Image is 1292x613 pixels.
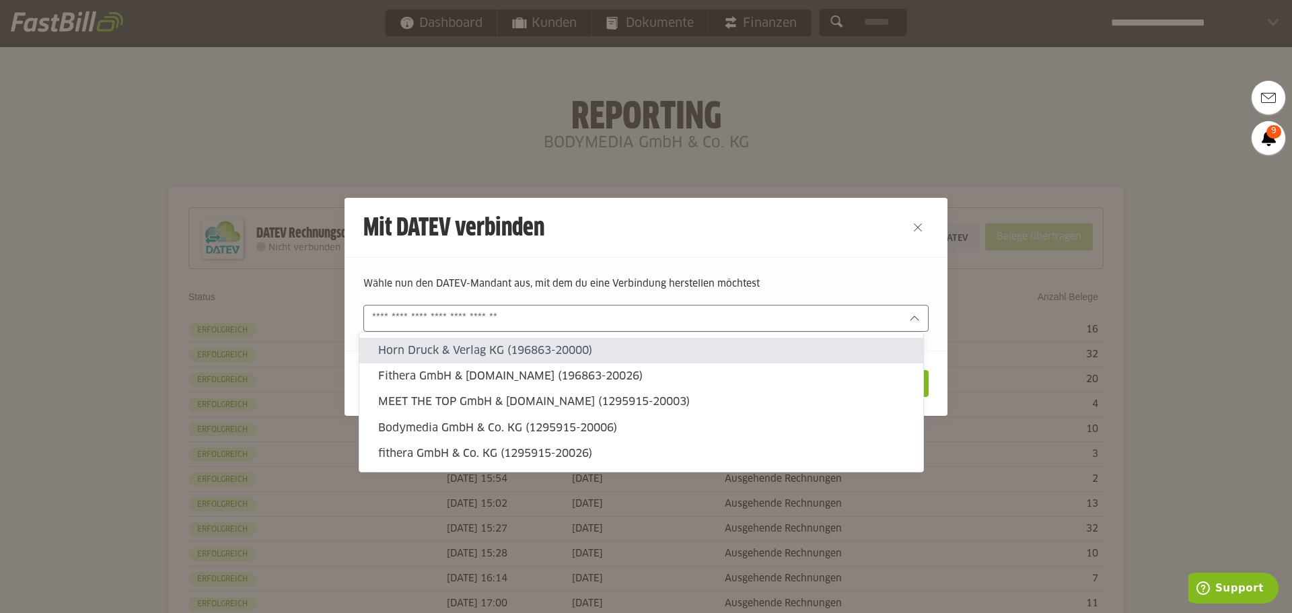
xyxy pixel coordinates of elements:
[1188,573,1279,606] iframe: Öffnet ein Widget, in dem Sie weitere Informationen finden
[1252,121,1285,155] a: 9
[359,338,923,363] sl-option: Horn Druck & Verlag KG (196863-20000)
[359,415,923,441] sl-option: Bodymedia GmbH & Co. KG (1295915-20006)
[1266,125,1281,139] span: 9
[359,389,923,414] sl-option: MEET THE TOP GmbH & [DOMAIN_NAME] (1295915-20003)
[363,277,929,291] p: Wähle nun den DATEV-Mandant aus, mit dem du eine Verbindung herstellen möchtest
[359,363,923,389] sl-option: Fithera GmbH & [DOMAIN_NAME] (196863-20026)
[359,441,923,466] sl-option: fithera GmbH & Co. KG (1295915-20026)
